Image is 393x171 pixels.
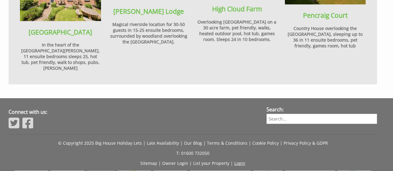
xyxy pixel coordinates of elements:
[303,11,348,20] a: Pencraig Court
[267,114,377,124] input: Search...
[29,28,92,36] a: [GEOGRAPHIC_DATA]
[58,140,142,146] a: © Copyright 2025 Big House Holiday Lets
[189,160,192,166] span: |
[113,7,184,16] a: [PERSON_NAME] Lodge
[140,160,157,166] a: Sitemap
[234,160,245,166] a: Login
[20,42,101,71] h4: In the heart of the [GEOGRAPHIC_DATA][PERSON_NAME], 11 ensuite bedrooms sleeps 25, hot tub, pet f...
[249,140,251,146] span: |
[280,140,282,146] span: |
[176,150,209,156] a: T: 01600 732050
[193,160,229,166] a: List your Property
[162,160,188,166] a: Owner Login
[212,5,262,13] a: High Cloud Farm
[252,140,279,146] a: Cookie Policy
[196,19,278,42] h4: Overlooking [GEOGRAPHIC_DATA] on a 30 acre farm, pet friendly, walks, heated outdoor pool, hot tu...
[158,160,161,166] span: |
[143,140,146,146] span: |
[147,140,179,146] a: Late Availability
[284,140,328,146] a: Privacy Policy & GDPR
[184,140,202,146] a: Our Blog
[108,21,189,45] h4: Magical riverside location for 30-50 guests in 15-25 ensuite bedrooms, surrounded by woodland ove...
[267,106,377,113] h3: Search:
[231,160,233,166] span: |
[9,117,19,129] img: Twitter
[9,109,259,115] h3: Connect with us:
[180,140,183,146] span: |
[22,117,33,129] img: Facebook
[207,140,247,146] a: Terms & Conditions
[285,25,366,49] h4: Country House overlooking the [GEOGRAPHIC_DATA], sleeping up to 36 in 11 ensuite bedrooms, pet fr...
[203,140,206,146] span: |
